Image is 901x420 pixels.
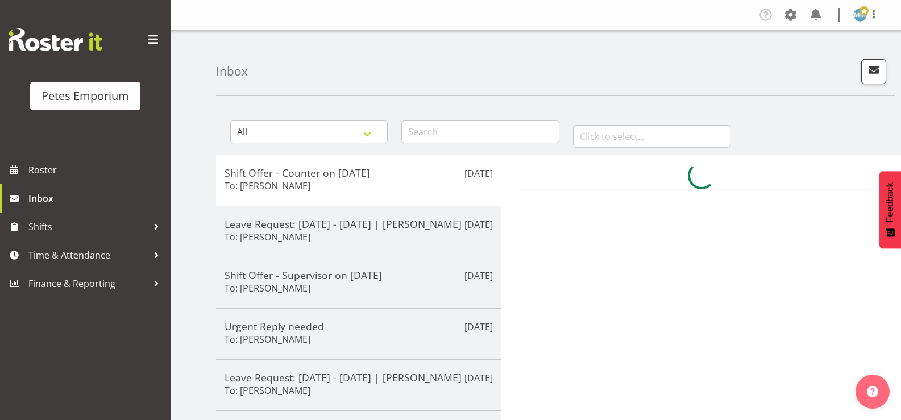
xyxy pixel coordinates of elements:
[867,386,878,397] img: help-xxl-2.png
[225,167,493,179] h5: Shift Offer - Counter on [DATE]
[225,371,493,384] h5: Leave Request: [DATE] - [DATE] | [PERSON_NAME]
[464,218,493,231] p: [DATE]
[464,371,493,385] p: [DATE]
[28,161,165,178] span: Roster
[225,231,310,243] h6: To: [PERSON_NAME]
[225,218,493,230] h5: Leave Request: [DATE] - [DATE] | [PERSON_NAME]
[28,247,148,264] span: Time & Attendance
[28,275,148,292] span: Finance & Reporting
[885,182,895,222] span: Feedback
[853,8,867,22] img: mandy-mosley3858.jpg
[464,320,493,334] p: [DATE]
[225,269,493,281] h5: Shift Offer - Supervisor on [DATE]
[9,28,102,51] img: Rosterit website logo
[41,88,129,105] div: Petes Emporium
[28,218,148,235] span: Shifts
[225,282,310,294] h6: To: [PERSON_NAME]
[464,269,493,282] p: [DATE]
[464,167,493,180] p: [DATE]
[216,65,248,78] h4: Inbox
[225,334,310,345] h6: To: [PERSON_NAME]
[573,125,730,148] input: Click to select...
[225,385,310,396] h6: To: [PERSON_NAME]
[401,120,559,143] input: Search
[225,320,493,332] h5: Urgent Reply needed
[879,171,901,248] button: Feedback - Show survey
[28,190,165,207] span: Inbox
[225,180,310,192] h6: To: [PERSON_NAME]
